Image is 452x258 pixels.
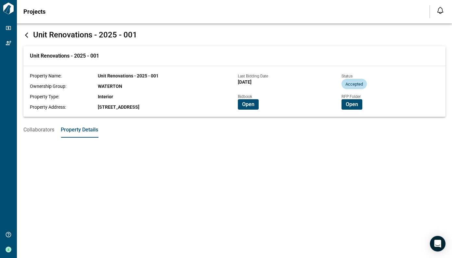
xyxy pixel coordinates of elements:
button: Open notification feed [435,5,446,16]
span: Unit Renovations - 2025 - 001 [33,30,137,39]
button: Open [238,99,259,110]
span: Collaborators [23,127,54,133]
span: Ownership Group: [30,84,66,89]
span: Last Bidding Date [238,74,268,78]
span: Open [346,101,358,108]
span: Unit Renovations - 2025 - 001 [30,53,99,59]
span: Unit Renovations - 2025 - 001 [98,73,159,78]
span: Property Details [61,127,98,133]
div: base tabs [17,122,452,138]
span: Property Name: [30,73,61,78]
a: Open [238,101,259,107]
span: [STREET_ADDRESS] [98,104,139,110]
span: [DATE] [238,79,252,85]
span: Interior [98,94,113,99]
span: WATERTON [98,84,122,89]
a: Open [342,101,362,107]
span: Bidbook [238,94,252,99]
span: Accepted [342,82,367,87]
button: Open [342,99,362,110]
span: Open [242,101,254,108]
span: Projects [23,8,45,15]
div: Open Intercom Messenger [430,236,446,251]
span: Status [342,74,353,78]
span: Property Type: [30,94,59,99]
span: Property Address: [30,104,66,110]
span: RFP Folder [342,94,361,99]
